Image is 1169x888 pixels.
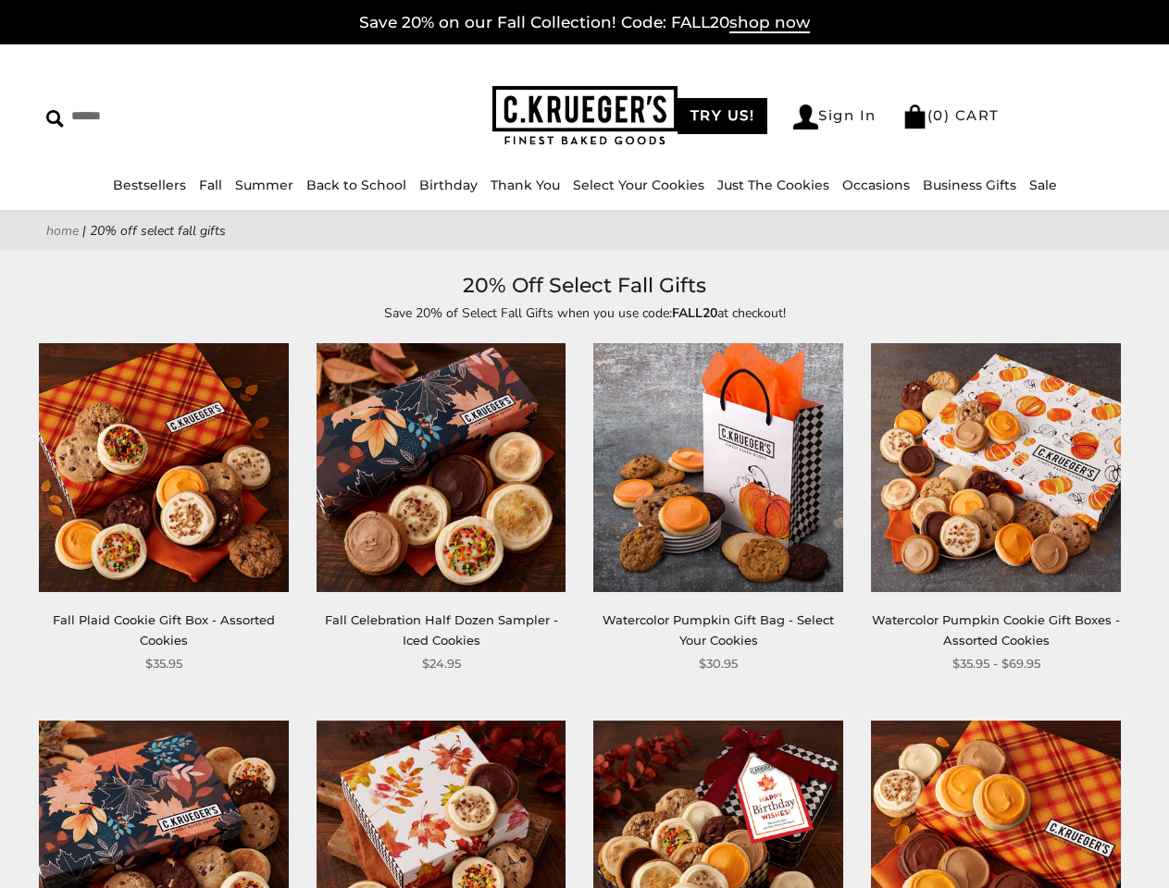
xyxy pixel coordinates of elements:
a: Fall Plaid Cookie Gift Box - Assorted Cookies [53,612,275,647]
strong: FALL20 [672,304,717,322]
a: Watercolor Pumpkin Gift Bag - Select Your Cookies [603,612,834,647]
a: (0) CART [902,106,1000,124]
a: Fall Celebration Half Dozen Sampler - Iced Cookies [325,612,558,647]
span: $30.95 [699,654,738,673]
span: shop now [729,13,810,33]
img: Watercolor Pumpkin Cookie Gift Boxes - Assorted Cookies [871,343,1121,593]
img: Account [793,105,818,129]
span: $35.95 [145,654,182,673]
a: Business Gifts [923,177,1016,193]
img: Watercolor Pumpkin Gift Bag - Select Your Cookies [593,343,843,593]
input: Search [46,102,292,130]
a: Home [46,222,79,240]
nav: breadcrumbs [46,220,1123,241]
span: | [82,222,86,240]
a: Bestsellers [113,177,186,193]
span: $35.95 - $69.95 [952,654,1040,673]
img: Fall Celebration Half Dozen Sampler - Iced Cookies [317,343,566,593]
img: Fall Plaid Cookie Gift Box - Assorted Cookies [39,343,289,593]
a: Watercolor Pumpkin Cookie Gift Boxes - Assorted Cookies [872,612,1120,647]
span: $24.95 [422,654,461,673]
a: Sign In [793,105,877,129]
a: Thank You [491,177,560,193]
a: TRY US! [678,98,768,134]
p: Save 20% of Select Fall Gifts when you use code: at checkout! [159,302,1011,324]
a: Occasions [842,177,910,193]
img: Search [46,110,64,128]
span: 20% Off Select Fall Gifts [90,222,226,240]
a: Save 20% on our Fall Collection! Code: FALL20shop now [359,13,810,33]
img: Bag [902,105,927,129]
a: Just The Cookies [717,177,829,193]
span: 0 [933,106,944,124]
a: Select Your Cookies [573,177,704,193]
a: Birthday [419,177,478,193]
a: Summer [235,177,293,193]
a: Back to School [306,177,406,193]
h1: 20% Off Select Fall Gifts [74,269,1095,302]
a: Fall [199,177,222,193]
a: Sale [1029,177,1057,193]
img: C.KRUEGER'S [492,86,678,146]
